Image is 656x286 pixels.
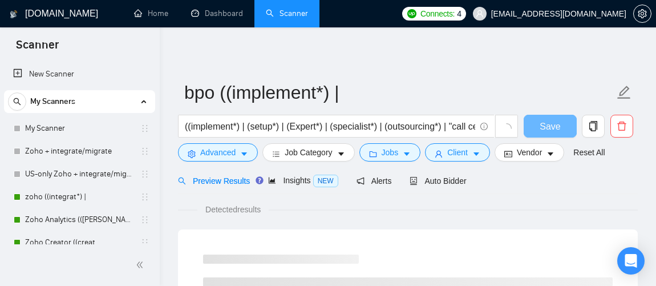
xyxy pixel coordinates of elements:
[357,177,365,185] span: notification
[188,150,196,158] span: setting
[197,203,269,216] span: Detected results
[517,146,542,159] span: Vendor
[403,150,411,158] span: caret-down
[136,259,147,271] span: double-left
[13,63,146,86] a: New Scanner
[617,85,631,100] span: edit
[313,175,338,187] span: NEW
[546,150,554,158] span: caret-down
[140,238,149,247] span: holder
[272,150,280,158] span: bars
[382,146,399,159] span: Jobs
[185,119,475,134] input: Search Freelance Jobs...
[582,115,605,138] button: copy
[501,123,512,134] span: loading
[30,90,75,113] span: My Scanners
[582,121,604,131] span: copy
[447,146,468,159] span: Client
[285,146,332,159] span: Job Category
[25,140,133,163] a: Zoho + integrate/migrate
[25,208,133,231] a: Zoho Analytics (([PERSON_NAME]
[476,10,484,18] span: user
[337,150,345,158] span: caret-down
[140,192,149,202] span: holder
[178,143,258,162] button: settingAdvancedcaret-down
[25,231,133,254] a: Zoho Creator ((creat
[8,92,26,111] button: search
[9,98,26,106] span: search
[524,115,577,138] button: Save
[573,146,605,159] a: Reset All
[357,176,392,186] span: Alerts
[633,5,651,23] button: setting
[266,9,308,18] a: searchScanner
[140,124,149,133] span: holder
[10,5,18,23] img: logo
[369,150,377,158] span: folder
[480,123,488,130] span: info-circle
[7,37,68,61] span: Scanner
[4,63,155,86] li: New Scanner
[178,177,186,185] span: search
[617,247,645,275] div: Open Intercom Messenger
[25,186,133,208] a: zoho ((integrat*) |
[610,115,633,138] button: delete
[611,121,633,131] span: delete
[425,143,490,162] button: userClientcaret-down
[184,78,614,107] input: Scanner name...
[472,150,480,158] span: caret-down
[178,176,250,186] span: Preview Results
[25,163,133,186] a: US-only Zoho + integrate/migrate
[268,176,276,184] span: area-chart
[633,9,651,18] a: setting
[240,150,248,158] span: caret-down
[495,143,564,162] button: idcardVendorcaret-down
[540,119,560,134] span: Save
[191,9,243,18] a: dashboardDashboard
[504,150,512,158] span: idcard
[359,143,421,162] button: folderJobscaret-down
[140,170,149,179] span: holder
[457,7,461,20] span: 4
[410,176,466,186] span: Auto Bidder
[254,175,265,186] div: Tooltip anchor
[25,117,133,140] a: My Scanner
[420,7,455,20] span: Connects:
[200,146,236,159] span: Advanced
[134,9,168,18] a: homeHome
[140,215,149,224] span: holder
[410,177,418,185] span: robot
[407,9,416,18] img: upwork-logo.png
[140,147,149,156] span: holder
[268,176,338,185] span: Insights
[262,143,354,162] button: barsJob Categorycaret-down
[435,150,443,158] span: user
